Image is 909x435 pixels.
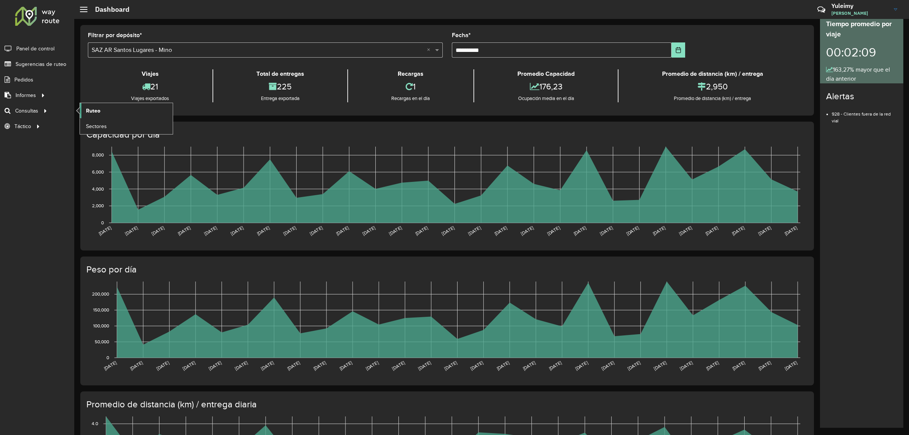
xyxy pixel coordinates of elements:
div: 163,27% mayor que el día anterior [826,65,897,83]
text: [DATE] [177,225,191,236]
h4: Alertas [826,91,897,102]
h4: Promedio de distancia (km) / entrega diaria [86,399,806,410]
text: [DATE] [548,360,562,371]
text: [DATE] [784,225,798,236]
h4: Capacidad por día [86,129,806,140]
text: [DATE] [362,225,376,236]
text: [DATE] [256,225,270,236]
text: [DATE] [339,360,353,371]
text: [DATE] [335,225,350,236]
button: Choose Date [672,42,685,58]
text: 2,000 [92,203,104,208]
text: [DATE] [601,360,615,371]
span: Ruteo [86,107,100,115]
div: 00:02:09 [826,39,897,65]
text: [DATE] [309,225,323,236]
text: [DATE] [705,360,720,371]
div: Promedio de distancia (km) / entrega [620,95,804,102]
text: [DATE] [129,360,144,371]
text: 0 [106,355,109,360]
text: [DATE] [627,360,641,371]
text: 6,000 [92,169,104,174]
text: [DATE] [203,225,218,236]
h2: Dashboard [87,5,130,14]
text: [DATE] [546,225,561,236]
span: [PERSON_NAME] [831,10,888,17]
text: [DATE] [494,225,508,236]
div: 176,23 [476,78,616,95]
text: [DATE] [757,360,772,371]
text: 0 [101,220,104,225]
text: [DATE] [653,360,667,371]
span: Sugerencias de ruteo [16,60,66,68]
span: Sectores [86,122,107,130]
div: Ocupación media en el día [476,95,616,102]
div: 1 [350,78,472,95]
span: Clear all [427,45,433,55]
text: [DATE] [414,225,429,236]
text: [DATE] [417,360,432,371]
text: [DATE] [599,225,614,236]
text: [DATE] [678,225,693,236]
div: Tiempo promedio por viaje [826,19,897,39]
text: [DATE] [522,360,536,371]
text: 150,000 [93,307,109,312]
span: Táctico [14,122,31,130]
text: [DATE] [312,360,327,371]
text: [DATE] [520,225,534,236]
div: Total de entregas [215,69,346,78]
h3: Yuleimy [831,2,888,9]
text: 8,000 [92,153,104,158]
text: [DATE] [784,360,798,371]
text: [DATE] [365,360,379,371]
div: Viajes exportados [90,95,211,102]
text: [DATE] [573,225,587,236]
text: [DATE] [731,225,745,236]
text: [DATE] [757,225,772,236]
div: Recargas [350,69,472,78]
text: 100,000 [93,323,109,328]
span: Consultas [15,107,38,115]
text: [DATE] [704,225,719,236]
div: 225 [215,78,346,95]
text: [DATE] [652,225,666,236]
div: Recargas en el día [350,95,472,102]
text: [DATE] [444,360,458,371]
div: 21 [90,78,211,95]
text: [DATE] [467,225,481,236]
text: [DATE] [496,360,510,371]
text: 200,000 [92,292,109,297]
text: [DATE] [260,360,275,371]
h4: Peso por día [86,264,806,275]
div: 2,950 [620,78,804,95]
text: [DATE] [286,360,301,371]
div: Viajes [90,69,211,78]
div: Entrega exportada [215,95,346,102]
text: [DATE] [182,360,196,371]
text: [DATE] [625,225,640,236]
text: [DATE] [151,225,165,236]
text: [DATE] [470,360,484,371]
text: [DATE] [391,360,406,371]
span: Pedidos [14,76,33,84]
text: [DATE] [230,225,244,236]
span: Panel de control [16,45,55,53]
div: Promedio de distancia (km) / entrega [620,69,804,78]
text: [DATE] [208,360,222,371]
text: [DATE] [155,360,170,371]
label: Fecha [452,31,471,40]
a: Sectores [80,119,173,134]
span: Informes [16,91,36,99]
text: 50,000 [95,339,109,344]
li: 928 - Clientes fuera de la red vial [832,105,897,124]
text: [DATE] [388,225,403,236]
a: Ruteo [80,103,173,118]
div: Promedio Capacidad [476,69,616,78]
text: 4,000 [92,186,104,191]
label: Filtrar por depósito [88,31,142,40]
text: [DATE] [234,360,248,371]
text: [DATE] [731,360,746,371]
text: [DATE] [98,225,112,236]
text: [DATE] [441,225,455,236]
text: [DATE] [679,360,693,371]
